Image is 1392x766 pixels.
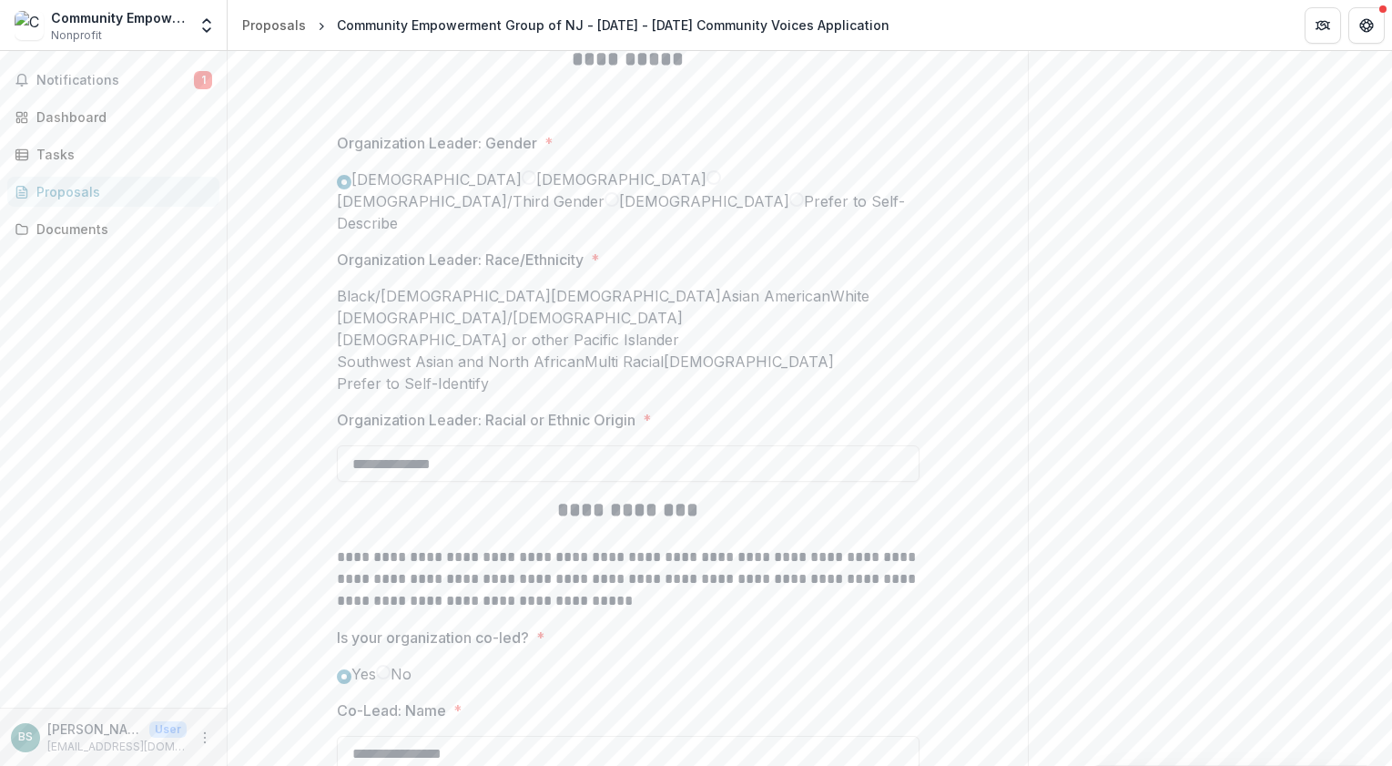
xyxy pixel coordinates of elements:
[351,665,376,683] span: Yes
[51,27,102,44] span: Nonprofit
[664,351,834,373] span: [DEMOGRAPHIC_DATA]
[551,285,721,307] span: [DEMOGRAPHIC_DATA]
[194,71,212,89] span: 1
[36,182,205,201] div: Proposals
[619,192,789,210] span: [DEMOGRAPHIC_DATA]
[47,720,142,739] p: [PERSON_NAME]
[36,107,205,127] div: Dashboard
[1305,7,1341,44] button: Partners
[337,192,605,210] span: [DEMOGRAPHIC_DATA]/Third Gender
[47,739,187,755] p: [EMAIL_ADDRESS][DOMAIN_NAME]
[7,139,219,169] a: Tasks
[235,12,897,38] nav: breadcrumb
[242,15,306,35] div: Proposals
[36,73,194,88] span: Notifications
[337,329,679,351] span: [DEMOGRAPHIC_DATA] or other Pacific Islander
[337,307,683,329] span: [DEMOGRAPHIC_DATA]/[DEMOGRAPHIC_DATA]
[7,214,219,244] a: Documents
[337,249,584,271] p: Organization Leader: Race/Ethnicity
[337,15,889,35] div: Community Empowerment Group of NJ - [DATE] - [DATE] Community Voices Application
[351,170,522,189] span: [DEMOGRAPHIC_DATA]
[337,409,635,431] p: Organization Leader: Racial or Ethnic Origin
[1348,7,1385,44] button: Get Help
[337,132,537,154] p: Organization Leader: Gender
[391,665,412,683] span: No
[536,170,706,189] span: [DEMOGRAPHIC_DATA]
[337,373,489,394] span: Prefer to Self-Identify
[36,220,205,239] div: Documents
[51,8,187,27] div: Community Empowerment Group of [GEOGRAPHIC_DATA]
[721,285,830,307] span: Asian American
[337,700,446,721] p: Co-Lead: Name
[36,145,205,164] div: Tasks
[194,7,219,44] button: Open entity switcher
[235,12,313,38] a: Proposals
[830,285,869,307] span: White
[194,727,216,749] button: More
[7,177,219,207] a: Proposals
[337,627,529,649] p: Is your organization co-led?
[337,285,551,307] span: Black/[DEMOGRAPHIC_DATA]
[337,351,584,373] span: Southwest Asian and North African
[584,351,664,373] span: Multi Racial
[149,721,187,738] p: User
[15,11,44,40] img: Community Empowerment Group of NJ
[7,102,219,132] a: Dashboard
[18,731,33,743] div: Byheijja Sabree
[7,66,219,95] button: Notifications1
